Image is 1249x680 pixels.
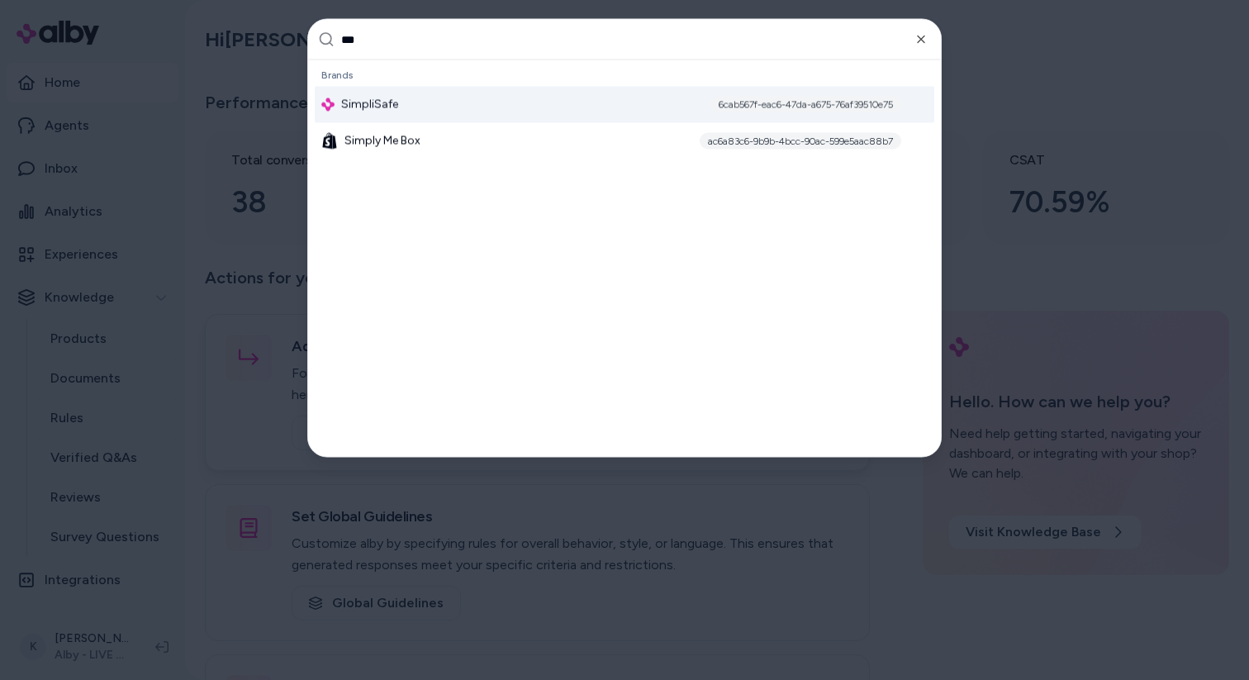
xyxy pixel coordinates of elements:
div: ac6a83c6-9b9b-4bcc-90ac-599e5aac88b7 [700,133,901,150]
img: alby Logo [321,98,335,112]
div: 6cab567f-eac6-47da-a675-76af39510e75 [710,97,901,113]
span: Simply Me Box [344,133,420,150]
span: SimpliSafe [341,97,398,113]
div: Brands [315,64,934,87]
div: Suggestions [308,60,941,457]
